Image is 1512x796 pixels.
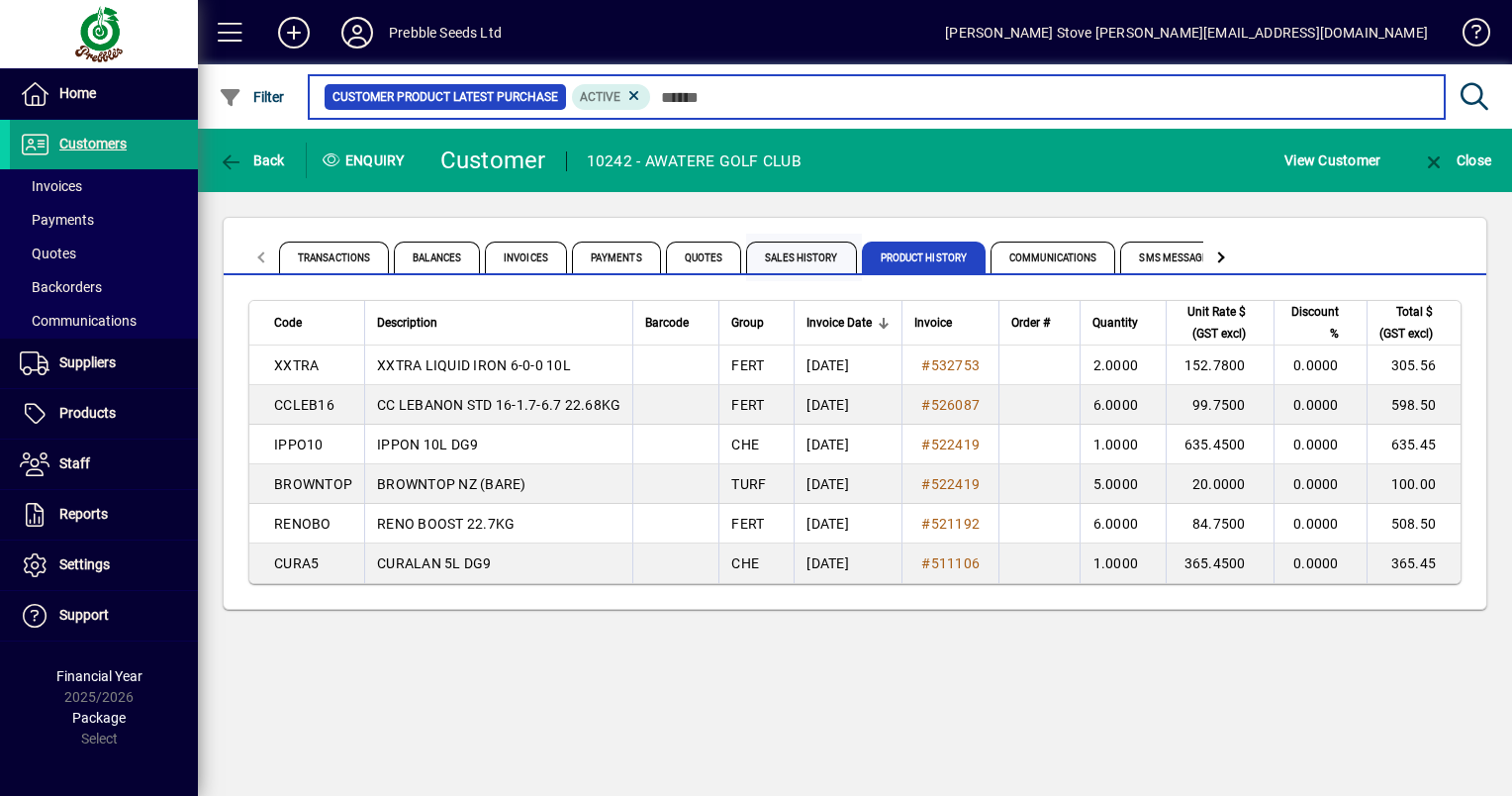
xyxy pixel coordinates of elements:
[794,346,901,385] td: [DATE]
[806,312,872,334] span: Invoice Date
[921,397,930,413] span: #
[1274,504,1367,544] td: 0.0000
[862,242,987,273] span: Product History
[59,556,110,572] span: Settings
[1274,385,1367,425] td: 0.0000
[1401,143,1512,178] app-page-header-button: Close enquiry
[10,69,198,119] a: Home
[1379,301,1452,345] div: Total $ (GST excl)
[59,354,116,370] span: Suppliers
[10,591,198,641] a: Support
[10,440,198,489] a: Staff
[274,312,352,334] div: Code
[59,455,90,471] span: Staff
[572,84,651,110] mat-chip: Product Activation Status: Active
[645,312,689,334] span: Barcode
[1179,301,1264,345] div: Unit Rate $ (GST excl)
[1080,385,1166,425] td: 6.0000
[572,242,661,273] span: Payments
[1166,425,1274,464] td: 635.4500
[377,357,571,373] span: XXTRA LIQUID IRON 6-0-0 10L
[198,143,307,178] app-page-header-button: Back
[1274,464,1367,504] td: 0.0000
[931,476,981,492] span: 522419
[931,516,981,532] span: 521192
[59,85,96,101] span: Home
[731,516,764,532] span: FERT
[914,473,987,495] a: #522419
[10,389,198,439] a: Products
[214,143,290,178] button: Back
[10,203,198,237] a: Payments
[1367,504,1462,544] td: 508.50
[1080,504,1166,544] td: 6.0000
[1367,544,1462,583] td: 365.45
[332,87,558,107] span: Customer Product Latest Purchase
[377,312,437,334] span: Description
[1286,301,1339,345] span: Discount %
[731,357,764,373] span: FERT
[914,312,987,334] div: Invoice
[326,15,389,50] button: Profile
[794,504,901,544] td: [DATE]
[731,476,766,492] span: TURF
[485,242,567,273] span: Invoices
[921,437,930,452] span: #
[731,555,759,571] span: CHE
[914,394,987,416] a: #526087
[262,15,326,50] button: Add
[10,541,198,590] a: Settings
[587,146,802,177] div: 10242 - AWATERE GOLF CLUB
[1080,346,1166,385] td: 2.0000
[377,516,515,532] span: RENO BOOST 22.7KG
[931,437,981,452] span: 522419
[389,17,502,49] div: Prebble Seeds Ltd
[1080,464,1166,504] td: 5.0000
[214,79,290,115] button: Filter
[1120,242,1233,273] span: SMS Messages
[10,237,198,270] a: Quotes
[377,437,478,452] span: IPPON 10L DG9
[1166,464,1274,504] td: 20.0000
[274,476,352,492] span: BROWNTOP
[666,242,742,273] span: Quotes
[56,668,142,684] span: Financial Year
[59,506,108,522] span: Reports
[10,304,198,338] a: Communications
[931,397,981,413] span: 526087
[377,555,492,571] span: CURALAN 5L DG9
[1274,346,1367,385] td: 0.0000
[20,313,137,329] span: Communications
[914,513,987,535] a: #521192
[1179,301,1246,345] span: Unit Rate $ (GST excl)
[914,354,987,376] a: #532753
[279,242,389,273] span: Transactions
[1417,143,1496,178] button: Close
[20,212,94,228] span: Payments
[274,437,324,452] span: IPPO10
[1448,4,1487,68] a: Knowledge Base
[10,339,198,388] a: Suppliers
[921,516,930,532] span: #
[1092,312,1138,334] span: Quantity
[1092,312,1156,334] div: Quantity
[1166,544,1274,583] td: 365.4500
[20,279,102,295] span: Backorders
[20,246,76,261] span: Quotes
[731,437,759,452] span: CHE
[731,312,782,334] div: Group
[914,434,987,455] a: #522419
[1166,385,1274,425] td: 99.7500
[307,145,425,176] div: Enquiry
[1367,346,1462,385] td: 305.56
[377,397,620,413] span: CC LEBANON STD 16-1.7-6.7 22.68KG
[794,544,901,583] td: [DATE]
[274,357,319,373] span: XXTRA
[10,490,198,540] a: Reports
[1166,346,1274,385] td: 152.7800
[945,17,1428,49] div: [PERSON_NAME] Stove [PERSON_NAME][EMAIL_ADDRESS][DOMAIN_NAME]
[274,555,319,571] span: CURA5
[1286,301,1357,345] div: Discount %
[991,242,1115,273] span: Communications
[1279,143,1385,178] button: View Customer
